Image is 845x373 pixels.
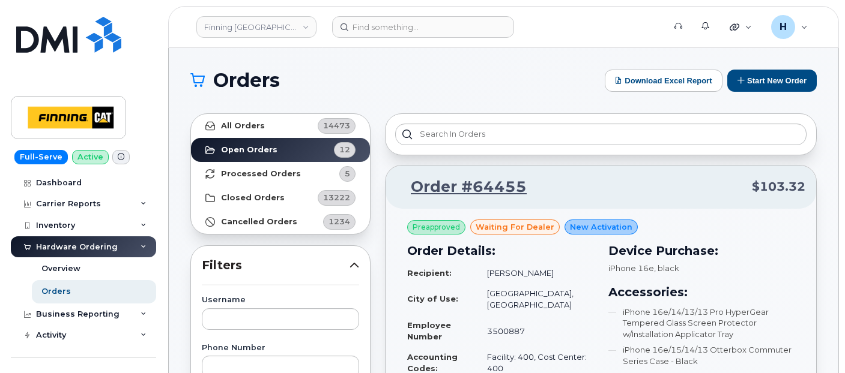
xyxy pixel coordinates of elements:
td: [GEOGRAPHIC_DATA], [GEOGRAPHIC_DATA] [476,283,594,315]
span: Filters [202,257,350,274]
input: Search in orders [395,124,807,145]
a: Open Orders12 [191,138,370,162]
strong: Accounting Codes: [407,352,458,373]
span: Preapproved [413,222,460,233]
strong: Processed Orders [221,169,301,179]
span: , black [654,263,679,273]
button: Download Excel Report [605,70,722,92]
span: 1234 [329,216,350,227]
a: All Orders14473 [191,114,370,138]
strong: All Orders [221,121,265,131]
label: Username [202,296,359,304]
a: Processed Orders5 [191,162,370,186]
li: iPhone 16e/14/13/13 Pro HyperGear Tempered Glass Screen Protector w/Installation Applicator Tray [608,306,795,340]
a: Closed Orders13222 [191,186,370,210]
span: 13222 [323,192,350,203]
strong: Open Orders [221,145,277,155]
span: New Activation [570,221,632,233]
h3: Device Purchase: [608,242,795,260]
span: $103.32 [752,178,805,195]
span: waiting for dealer [476,221,554,233]
td: 3500887 [476,315,594,347]
strong: Cancelled Orders [221,217,297,227]
span: 12 [339,144,350,155]
strong: Recipient: [407,268,452,278]
strong: Employee Number [407,320,451,341]
label: Phone Number [202,344,359,352]
a: Order #64455 [396,176,527,198]
td: [PERSON_NAME] [476,263,594,284]
a: Cancelled Orders1234 [191,210,370,234]
strong: Closed Orders [221,193,285,203]
span: 14473 [323,120,350,131]
span: iPhone 16e [608,263,654,273]
span: 5 [345,168,350,179]
span: Orders [213,71,280,89]
h3: Order Details: [407,242,594,260]
button: Start New Order [727,70,817,92]
li: iPhone 16e/15/14/13 Otterbox Commuter Series Case - Black [608,344,795,366]
h3: Accessories: [608,283,795,301]
strong: City of Use: [407,294,458,303]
